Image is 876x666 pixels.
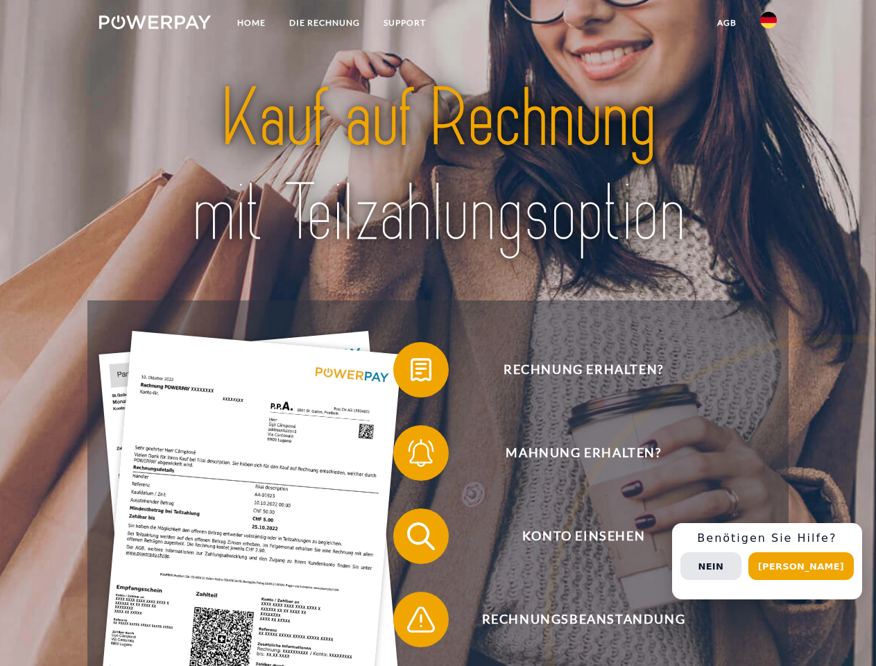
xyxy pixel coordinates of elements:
span: Rechnung erhalten? [413,342,753,398]
a: SUPPORT [372,10,438,35]
button: Konto einsehen [393,509,754,564]
span: Konto einsehen [413,509,753,564]
button: Mahnung erhalten? [393,425,754,481]
button: Nein [680,552,741,580]
a: DIE RECHNUNG [277,10,372,35]
button: Rechnung erhalten? [393,342,754,398]
span: Rechnungsbeanstandung [413,592,753,647]
a: Home [225,10,277,35]
iframe: Button to launch messaging window [821,610,865,655]
img: qb_search.svg [404,519,438,554]
img: title-powerpay_de.svg [132,67,744,266]
img: logo-powerpay-white.svg [99,15,211,29]
img: qb_bell.svg [404,436,438,470]
a: agb [705,10,748,35]
img: de [760,12,777,28]
button: [PERSON_NAME] [748,552,854,580]
img: qb_warning.svg [404,602,438,637]
h3: Benötigen Sie Hilfe? [680,531,854,545]
img: qb_bill.svg [404,352,438,387]
button: Rechnungsbeanstandung [393,592,754,647]
span: Mahnung erhalten? [413,425,753,481]
div: Schnellhilfe [672,523,862,599]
